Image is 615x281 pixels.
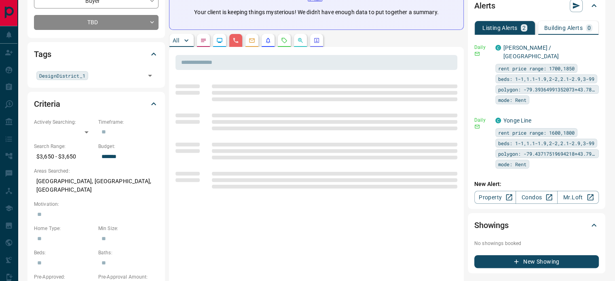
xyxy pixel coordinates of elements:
h2: Tags [34,48,51,61]
span: DesignDistrict_1 [39,72,85,80]
p: 2 [522,25,526,31]
p: All [173,38,179,43]
p: No showings booked [474,240,599,247]
span: rent price range: 1600,1800 [498,129,575,137]
a: [PERSON_NAME] / [GEOGRAPHIC_DATA] [503,44,559,59]
a: Mr.Loft [557,191,599,204]
svg: Email [474,124,480,129]
a: Condos [516,191,557,204]
svg: Calls [232,37,239,44]
span: rent price range: 1700,1850 [498,64,575,72]
p: Home Type: [34,225,94,232]
p: Daily [474,116,490,124]
svg: Email [474,51,480,57]
p: Areas Searched: [34,167,159,175]
p: Motivation: [34,201,159,208]
span: mode: Rent [498,160,526,168]
a: Yonge Line [503,117,531,124]
h2: Showings [474,219,509,232]
p: Daily [474,44,490,51]
p: Budget: [98,143,159,150]
a: Property [474,191,516,204]
p: Timeframe: [98,118,159,126]
p: Building Alerts [544,25,583,31]
p: Your client is keeping things mysterious! We didn't have enough data to put together a summary. [194,8,438,17]
p: [GEOGRAPHIC_DATA], [GEOGRAPHIC_DATA], [GEOGRAPHIC_DATA] [34,175,159,196]
p: Beds: [34,249,94,256]
svg: Agent Actions [313,37,320,44]
button: Open [144,70,156,81]
svg: Requests [281,37,287,44]
p: Search Range: [34,143,94,150]
p: Baths: [98,249,159,256]
div: TBD [34,15,159,30]
h2: Criteria [34,97,60,110]
p: Min Size: [98,225,159,232]
p: Listing Alerts [482,25,518,31]
svg: Lead Browsing Activity [216,37,223,44]
span: beds: 1-1,1.1-1.9,2-2,2.1-2.9,3-99 [498,139,594,147]
p: Actively Searching: [34,118,94,126]
div: Criteria [34,94,159,114]
svg: Listing Alerts [265,37,271,44]
span: polygon: -79.43717519694218+43.79771306621743,-79.41992322855839+43.753773274666756,-79.382930201... [498,150,596,158]
p: $3,650 - $3,650 [34,150,94,163]
p: Pre-Approval Amount: [98,273,159,281]
svg: Notes [200,37,207,44]
button: New Showing [474,255,599,268]
div: Tags [34,44,159,64]
svg: Opportunities [297,37,304,44]
p: Pre-Approved: [34,273,94,281]
span: polygon: -79.39364991352073+43.78501314202527,-79.33597169086448+43.79505058290336,-79.3294485585... [498,85,596,93]
svg: Emails [249,37,255,44]
div: condos.ca [495,118,501,123]
span: mode: Rent [498,96,526,104]
p: 0 [588,25,591,31]
span: beds: 1-1,1.1-1.9,2-2,2.1-2.9,3-99 [498,75,594,83]
div: condos.ca [495,45,501,51]
p: New Alert: [474,180,599,188]
div: Showings [474,216,599,235]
